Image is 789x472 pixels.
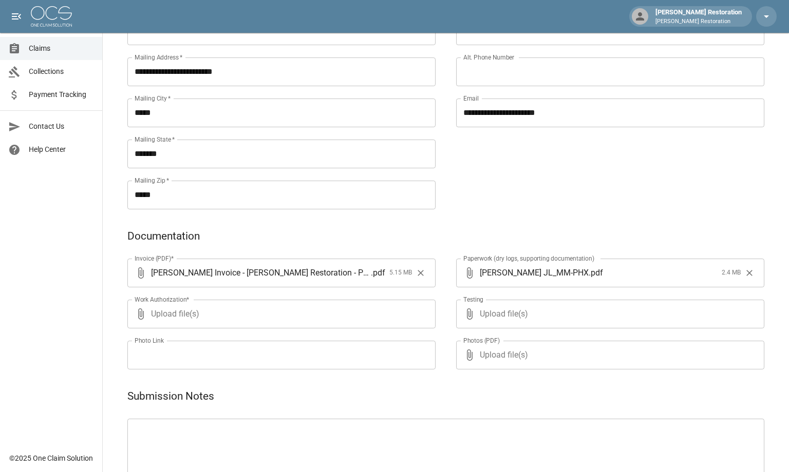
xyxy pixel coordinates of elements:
span: [PERSON_NAME] Invoice - [PERSON_NAME] Restoration - PHX [151,267,371,279]
span: [PERSON_NAME] JL_MM-PHX [480,267,589,279]
button: Clear [742,265,757,281]
p: [PERSON_NAME] Restoration [655,17,742,26]
span: Upload file(s) [480,300,737,328]
img: ocs-logo-white-transparent.png [31,6,72,27]
span: 2.4 MB [722,268,741,278]
span: Contact Us [29,121,94,132]
label: Invoice (PDF)* [135,254,174,263]
label: Photos (PDF) [463,336,500,345]
div: © 2025 One Claim Solution [9,453,93,463]
span: . pdf [371,267,385,279]
span: Payment Tracking [29,89,94,100]
button: open drawer [6,6,27,27]
span: 5.15 MB [389,268,412,278]
label: Testing [463,295,483,304]
label: Alt. Phone Number [463,53,514,62]
label: Mailing Address [135,53,182,62]
label: Email [463,94,479,103]
span: . pdf [589,267,603,279]
label: Work Authorization* [135,295,190,304]
span: Upload file(s) [480,341,737,369]
span: Upload file(s) [151,300,408,328]
label: Photo Link [135,336,164,345]
label: Mailing City [135,94,171,103]
label: Paperwork (dry logs, supporting documentation) [463,254,594,263]
button: Clear [413,265,428,281]
span: Help Center [29,144,94,155]
div: [PERSON_NAME] Restoration [651,7,746,26]
span: Collections [29,66,94,77]
label: Mailing Zip [135,176,170,185]
label: Mailing State [135,135,175,144]
span: Claims [29,43,94,54]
